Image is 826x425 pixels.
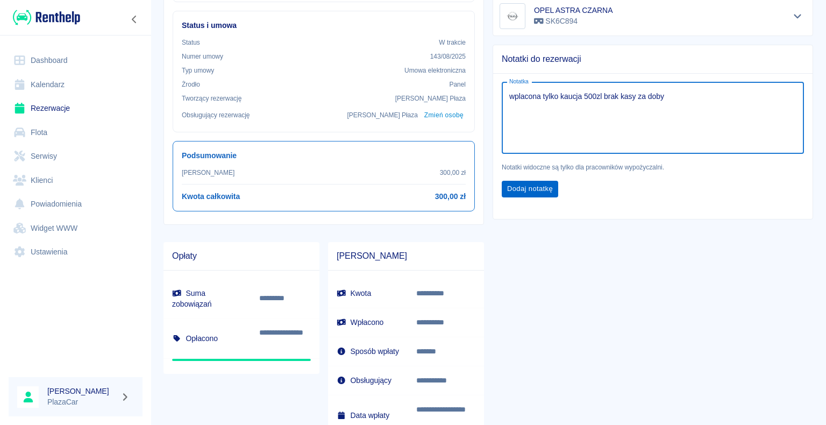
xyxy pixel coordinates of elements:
a: Rezerwacje [9,96,143,121]
p: W trakcie [439,38,466,47]
img: Renthelp logo [13,9,80,26]
h6: Sposób wpłaty [337,346,399,357]
p: 300,00 zł [440,168,466,178]
a: Flota [9,121,143,145]
h6: 300,00 zł [435,191,466,202]
h6: Data wpłaty [337,410,399,421]
a: Klienci [9,168,143,193]
span: [PERSON_NAME] [337,251,475,261]
p: 143/08/2025 [430,52,466,61]
a: Ustawienia [9,240,143,264]
button: Zwiń nawigację [126,12,143,26]
p: Numer umowy [182,52,223,61]
textarea: wplacona tylko kaucja 500zl brak kasy za doby [509,91,796,145]
p: SK6C894 [534,16,613,27]
h6: OPEL ASTRA CZARNA [534,5,613,16]
h6: Podsumowanie [182,150,466,161]
p: Obsługujący rezerwację [182,110,250,120]
span: Notatki do rezerwacji [502,54,804,65]
p: Panel [450,80,466,89]
label: Notatka [509,77,529,86]
p: Status [182,38,200,47]
p: Notatki widoczne są tylko dla pracowników wypożyczalni. [502,162,804,172]
h6: Opłacono [172,333,242,344]
span: Opłaty [172,251,311,261]
h6: Wpłacono [337,317,399,328]
h6: Obsługujący [337,375,399,386]
span: Nadpłata: 0,00 zł [172,359,311,361]
p: [PERSON_NAME] Płaza [395,94,466,103]
h6: Status i umowa [182,20,466,31]
button: Dodaj notatkę [502,181,558,197]
h6: [PERSON_NAME] [47,386,116,396]
p: PlazaCar [47,396,116,408]
p: Tworzący rezerwację [182,94,241,103]
img: Image [502,5,523,27]
a: Widget WWW [9,216,143,240]
h6: Suma zobowiązań [172,288,242,309]
p: Żrodło [182,80,200,89]
a: Serwisy [9,144,143,168]
button: Zmień osobę [422,108,466,123]
p: Typ umowy [182,66,214,75]
h6: Kwota całkowita [182,191,240,202]
a: Kalendarz [9,73,143,97]
p: Umowa elektroniczna [404,66,466,75]
h6: Kwota [337,288,399,299]
a: Renthelp logo [9,9,80,26]
button: Pokaż szczegóły [789,9,807,24]
p: [PERSON_NAME] Płaza [347,110,418,120]
p: [PERSON_NAME] [182,168,234,178]
a: Dashboard [9,48,143,73]
a: Powiadomienia [9,192,143,216]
